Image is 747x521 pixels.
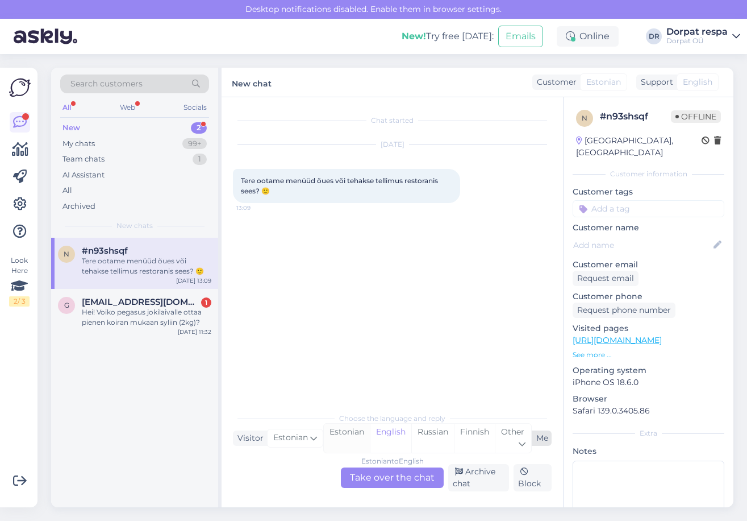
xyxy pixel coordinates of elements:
[361,456,424,466] div: Estonian to English
[448,464,509,491] div: Archive chat
[236,204,279,212] span: 13:09
[82,246,128,256] span: #n93shsqf
[182,138,207,150] div: 99+
[636,76,673,88] div: Support
[573,377,724,388] p: iPhone OS 18.6.0
[582,114,587,122] span: n
[181,100,209,115] div: Socials
[514,464,552,491] div: Block
[201,297,211,308] div: 1
[82,256,211,276] div: Tere ootame menüüd õues või tehakse tellimus restoranis sees? 🙂
[573,291,724,303] p: Customer phone
[402,30,494,43] div: Try free [DATE]:
[60,100,73,115] div: All
[324,424,370,453] div: Estonian
[9,296,30,307] div: 2 / 3
[241,176,440,195] span: Tere ootame menüüd õues või tehakse tellimus restoranis sees? 🙂
[62,154,105,165] div: Team chats
[573,365,724,377] p: Operating system
[232,75,272,90] label: New chat
[233,432,264,444] div: Visitor
[191,122,207,134] div: 2
[82,307,211,328] div: Hei! Voiko pegasus jokilaivalle ottaa pienen koiran mukaan syliin (2kg)?
[573,169,724,179] div: Customer information
[178,328,211,336] div: [DATE] 11:32
[573,322,724,334] p: Visited pages
[646,28,662,44] div: DR
[9,255,30,307] div: Look Here
[9,77,31,98] img: Askly Logo
[573,335,662,345] a: [URL][DOMAIN_NAME]
[370,424,411,453] div: English
[62,122,80,134] div: New
[82,297,200,307] span: gittasailyronk@gmail.com
[193,154,207,165] div: 1
[557,26,619,47] div: Online
[573,393,724,405] p: Browser
[411,424,454,453] div: Russian
[118,100,137,115] div: Web
[501,427,524,437] span: Other
[573,303,675,318] div: Request phone number
[573,259,724,271] p: Customer email
[64,301,69,309] span: g
[233,115,552,126] div: Chat started
[683,76,712,88] span: English
[70,78,143,90] span: Search customers
[532,76,577,88] div: Customer
[576,135,702,159] div: [GEOGRAPHIC_DATA], [GEOGRAPHIC_DATA]
[666,27,728,36] div: Dorpat respa
[116,221,153,231] span: New chats
[233,414,552,424] div: Choose the language and reply
[573,428,724,439] div: Extra
[666,27,740,46] a: Dorpat respaDorpat OÜ
[64,250,69,258] span: n
[573,239,711,251] input: Add name
[62,169,105,181] div: AI Assistant
[573,186,724,198] p: Customer tags
[62,185,72,196] div: All
[273,432,308,444] span: Estonian
[573,445,724,457] p: Notes
[176,276,211,285] div: [DATE] 13:09
[341,468,444,488] div: Take over the chat
[233,139,552,150] div: [DATE]
[532,432,548,444] div: Me
[62,138,95,150] div: My chats
[62,201,95,212] div: Archived
[671,110,721,123] span: Offline
[573,405,724,417] p: Safari 139.0.3405.86
[586,76,621,88] span: Estonian
[573,350,724,360] p: See more ...
[666,36,728,46] div: Dorpat OÜ
[454,424,495,453] div: Finnish
[573,271,639,286] div: Request email
[600,110,671,123] div: # n93shsqf
[402,31,426,42] b: New!
[498,26,543,47] button: Emails
[573,200,724,217] input: Add a tag
[573,222,724,234] p: Customer name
